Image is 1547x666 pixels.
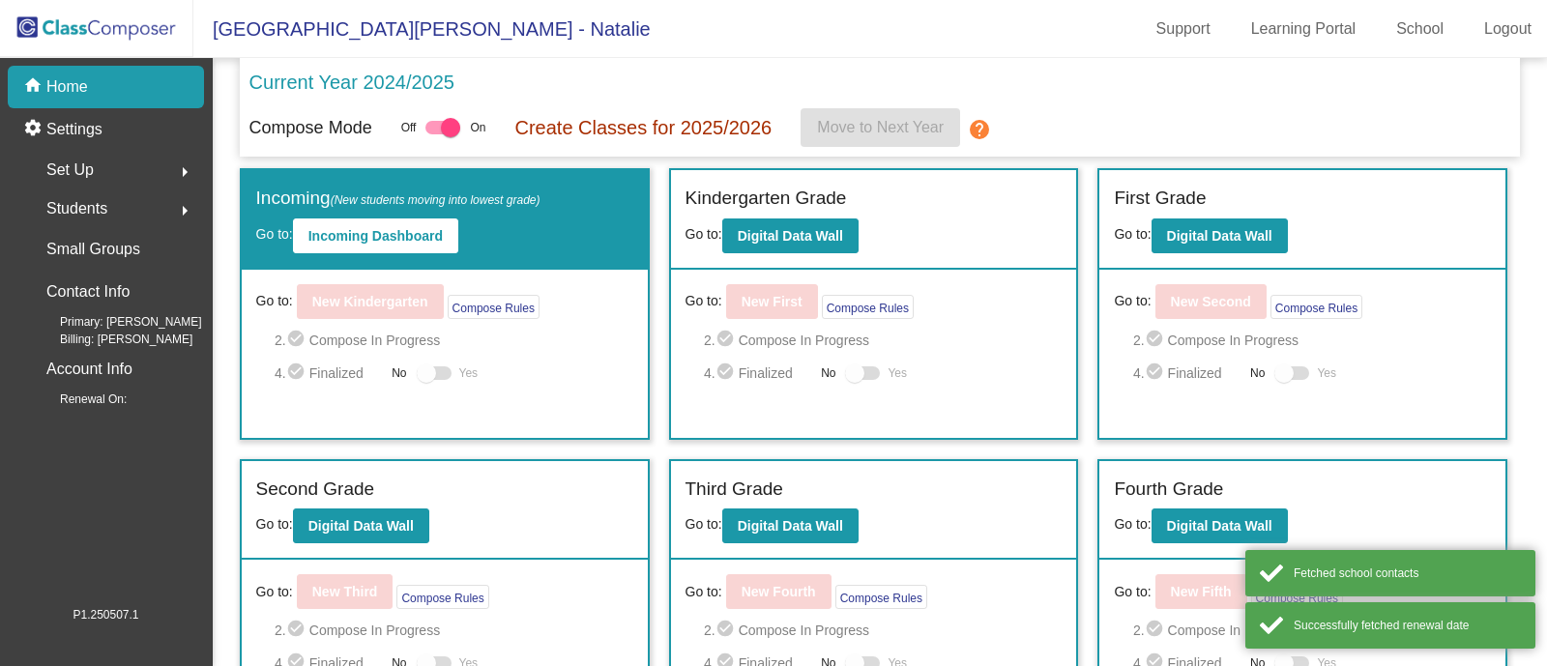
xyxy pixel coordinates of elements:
a: Learning Portal [1236,14,1372,44]
label: Fourth Grade [1114,476,1223,504]
span: Off [401,119,417,136]
span: 2. Compose In Progress [275,329,632,352]
p: Small Groups [46,236,140,263]
b: Digital Data Wall [738,518,843,534]
button: New Fifth [1155,574,1247,609]
span: Go to: [1114,516,1151,532]
button: Digital Data Wall [722,508,859,543]
label: Third Grade [686,476,783,504]
mat-icon: check_circle [286,362,309,385]
button: Compose Rules [1270,295,1362,319]
span: Billing: [PERSON_NAME] [29,331,192,348]
b: New Third [312,584,378,599]
span: On [470,119,485,136]
b: Incoming Dashboard [308,228,443,244]
span: No [392,364,406,382]
span: Go to: [686,226,722,242]
mat-icon: check_circle [1145,362,1168,385]
span: 4. Finalized [1133,362,1241,385]
mat-icon: check_circle [715,362,739,385]
button: Compose Rules [396,585,488,609]
button: Digital Data Wall [293,508,429,543]
button: New First [726,284,818,319]
span: 4. Finalized [704,362,811,385]
mat-icon: settings [23,118,46,141]
span: Go to: [256,226,293,242]
mat-icon: check_circle [286,329,309,352]
span: 2. Compose In Progress [275,619,632,642]
b: New Second [1171,294,1251,309]
p: Home [46,75,88,99]
div: Successfully fetched renewal date [1294,617,1521,634]
mat-icon: check_circle [286,619,309,642]
button: Move to Next Year [801,108,960,147]
button: Digital Data Wall [1152,508,1288,543]
label: Kindergarten Grade [686,185,847,213]
mat-icon: arrow_right [173,160,196,184]
a: Support [1141,14,1226,44]
span: (New students moving into lowest grade) [331,193,540,207]
span: Renewal On: [29,391,127,408]
span: 2. Compose In Progress [704,329,1062,352]
button: Compose Rules [835,585,927,609]
mat-icon: check_circle [1145,619,1168,642]
mat-icon: check_circle [1145,329,1168,352]
span: No [821,364,835,382]
span: [GEOGRAPHIC_DATA][PERSON_NAME] - Natalie [193,14,651,44]
mat-icon: check_circle [715,329,739,352]
a: Logout [1469,14,1547,44]
div: Fetched school contacts [1294,565,1521,582]
button: Digital Data Wall [722,218,859,253]
b: New First [742,294,803,309]
span: Go to: [256,582,293,602]
span: Primary: [PERSON_NAME] [29,313,202,331]
b: New Kindergarten [312,294,428,309]
button: New Third [297,574,394,609]
p: Create Classes for 2025/2026 [514,113,772,142]
span: Go to: [686,582,722,602]
mat-icon: check_circle [715,619,739,642]
mat-icon: help [968,118,991,141]
span: No [1250,364,1265,382]
span: Students [46,195,107,222]
a: School [1381,14,1459,44]
b: New Fourth [742,584,816,599]
span: Go to: [1114,291,1151,311]
button: Compose Rules [1251,585,1343,609]
span: Yes [459,362,479,385]
span: Set Up [46,157,94,184]
button: New Fourth [726,574,832,609]
span: 2. Compose In Progress [1133,329,1491,352]
span: Yes [1317,362,1336,385]
b: Digital Data Wall [1167,228,1272,244]
span: Yes [888,362,907,385]
span: 4. Finalized [275,362,382,385]
b: New Fifth [1171,584,1232,599]
button: Digital Data Wall [1152,218,1288,253]
label: First Grade [1114,185,1206,213]
span: Go to: [686,516,722,532]
p: Contact Info [46,278,130,305]
span: Go to: [1114,582,1151,602]
span: Go to: [256,516,293,532]
button: New Second [1155,284,1267,319]
span: Go to: [256,291,293,311]
mat-icon: arrow_right [173,199,196,222]
button: Incoming Dashboard [293,218,458,253]
span: 2. Compose In Progress [704,619,1062,642]
p: Current Year 2024/2025 [249,68,454,97]
p: Account Info [46,356,132,383]
span: Go to: [1114,226,1151,242]
button: New Kindergarten [297,284,444,319]
p: Compose Mode [249,115,372,141]
label: Second Grade [256,476,375,504]
span: 2. Compose In Progress [1133,619,1491,642]
button: Compose Rules [822,295,914,319]
b: Digital Data Wall [1167,518,1272,534]
span: Move to Next Year [817,119,944,135]
button: Compose Rules [448,295,540,319]
b: Digital Data Wall [308,518,414,534]
b: Digital Data Wall [738,228,843,244]
label: Incoming [256,185,540,213]
span: Go to: [686,291,722,311]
